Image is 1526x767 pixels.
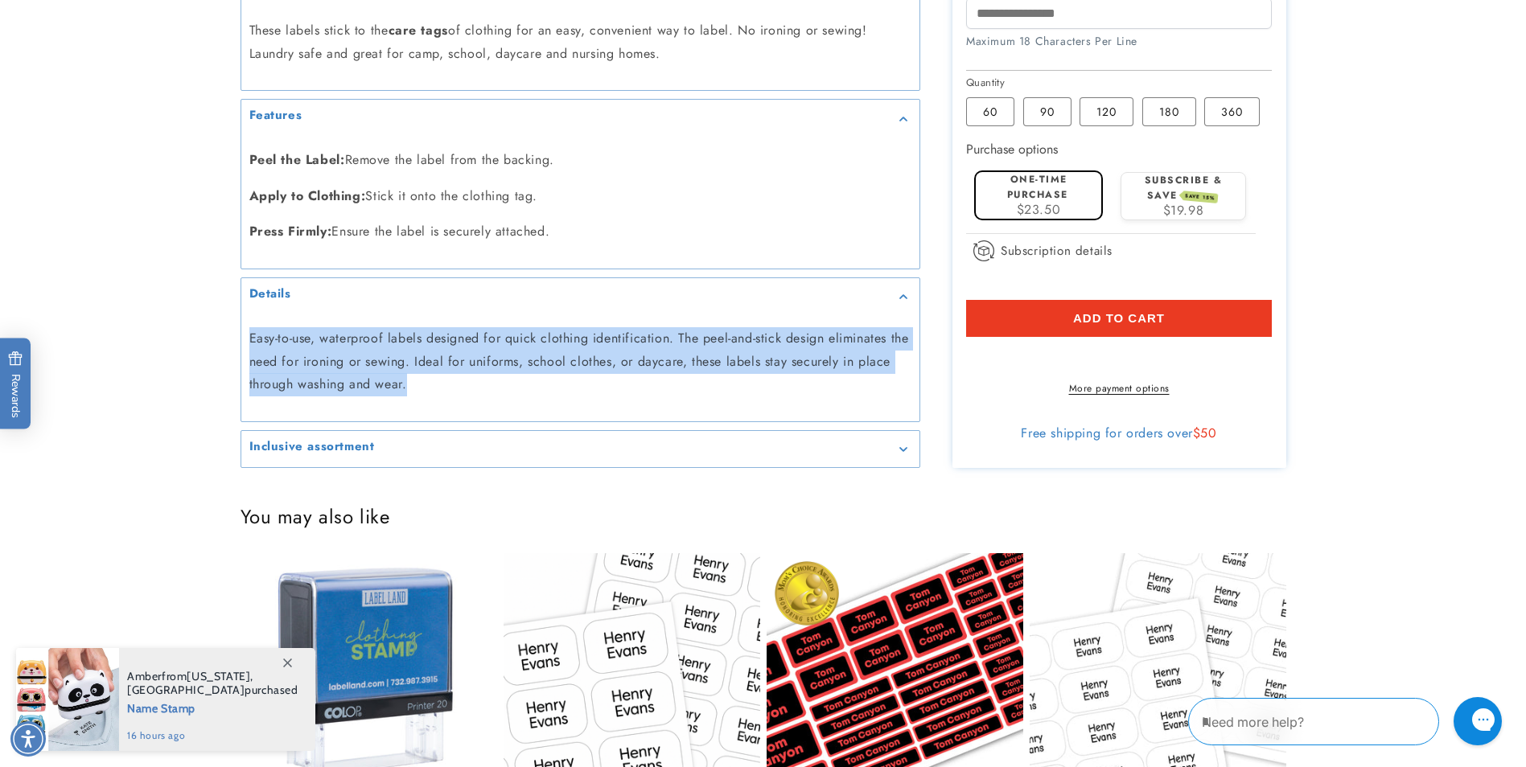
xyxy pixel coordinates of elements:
[249,19,911,66] p: These labels stick to the of clothing for an easy, convenient way to label. No ironing or sewing!...
[1023,97,1071,126] label: 90
[966,32,1272,49] div: Maximum 18 Characters Per Line
[1017,199,1061,218] span: $23.50
[249,108,302,124] h2: Features
[1007,172,1068,202] label: One-time purchase
[8,351,23,418] span: Rewards
[249,286,291,302] h2: Details
[966,97,1014,126] label: 60
[966,425,1272,441] div: Free shipping for orders over
[966,299,1272,336] button: Add to cart
[249,220,911,244] p: Ensure the label is securely attached.
[249,439,375,455] h2: Inclusive assortment
[127,728,298,743] span: 16 hours ago
[1163,200,1204,219] span: $19.98
[966,74,1006,90] legend: Quantity
[127,683,245,697] span: [GEOGRAPHIC_DATA]
[13,638,204,687] iframe: Sign Up via Text for Offers
[127,697,298,717] span: Name Stamp
[1204,97,1260,126] label: 360
[1001,240,1113,260] span: Subscription details
[249,149,911,172] p: Remove the label from the backing.
[249,222,332,240] strong: Press Firmly:
[1073,310,1165,325] span: Add to cart
[249,327,911,396] p: Easy-to-use, waterproof labels designed for quick clothing identification. The peel-and-stick des...
[1182,191,1218,203] span: SAVE 15%
[241,504,1286,529] h2: You may also like
[241,100,919,136] summary: Features
[187,669,250,683] span: [US_STATE]
[10,721,46,757] div: Accessibility Menu
[249,150,345,169] strong: Peel the Label:
[241,431,919,467] summary: Inclusive assortment
[1145,173,1223,203] label: Subscribe & save
[1188,691,1510,751] iframe: Gorgias Floating Chat
[966,139,1058,158] label: Purchase options
[1142,97,1196,126] label: 180
[249,185,911,208] p: Stick it onto the clothing tag.
[249,187,366,205] strong: Apply to Clothing:
[127,670,298,697] span: from , purchased
[1193,423,1201,441] span: $
[241,278,919,314] summary: Details
[389,21,448,39] strong: care tags
[1200,423,1216,441] span: 50
[1080,97,1133,126] label: 120
[966,380,1272,395] a: More payment options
